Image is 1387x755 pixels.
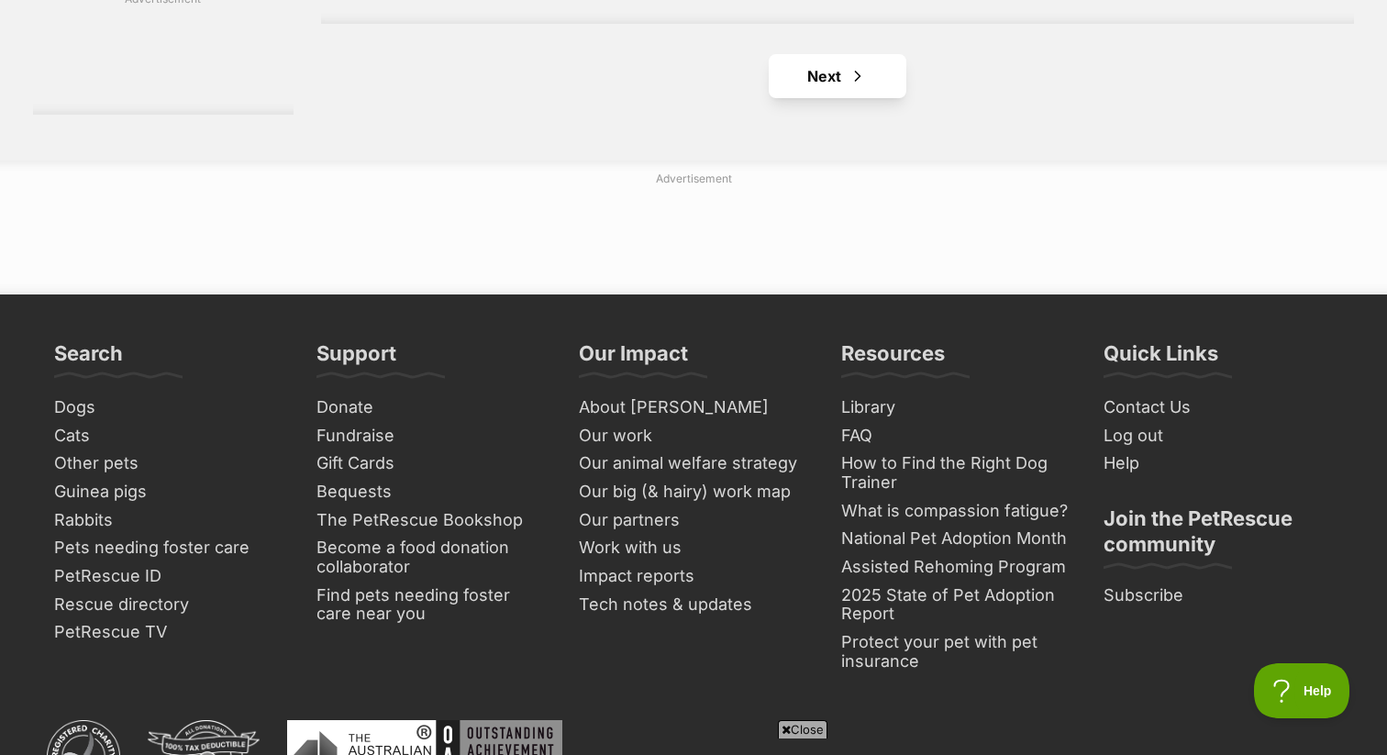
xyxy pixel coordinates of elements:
[47,534,291,562] a: Pets needing foster care
[1096,394,1340,422] a: Contact Us
[47,450,291,478] a: Other pets
[309,422,553,450] a: Fundraise
[571,478,816,506] a: Our big (& hairy) work map
[1104,340,1218,377] h3: Quick Links
[309,582,553,628] a: Find pets needing foster care near you
[1096,422,1340,450] a: Log out
[47,422,291,450] a: Cats
[316,340,396,377] h3: Support
[321,54,1354,98] nav: Pagination
[834,394,1078,422] a: Library
[571,422,816,450] a: Our work
[1096,450,1340,478] a: Help
[47,618,291,647] a: PetRescue TV
[834,497,1078,526] a: What is compassion fatigue?
[47,506,291,535] a: Rabbits
[54,340,123,377] h3: Search
[309,394,553,422] a: Donate
[571,591,816,619] a: Tech notes & updates
[834,628,1078,675] a: Protect your pet with pet insurance
[778,720,827,738] span: Close
[571,506,816,535] a: Our partners
[309,534,553,581] a: Become a food donation collaborator
[1104,505,1333,568] h3: Join the PetRescue community
[769,54,906,98] a: Next page
[841,340,945,377] h3: Resources
[309,506,553,535] a: The PetRescue Bookshop
[571,534,816,562] a: Work with us
[834,553,1078,582] a: Assisted Rehoming Program
[309,478,553,506] a: Bequests
[47,562,291,591] a: PetRescue ID
[571,562,816,591] a: Impact reports
[47,394,291,422] a: Dogs
[47,478,291,506] a: Guinea pigs
[571,450,816,478] a: Our animal welfare strategy
[309,450,553,478] a: Gift Cards
[47,591,291,619] a: Rescue directory
[571,394,816,422] a: About [PERSON_NAME]
[834,582,1078,628] a: 2025 State of Pet Adoption Report
[834,450,1078,496] a: How to Find the Right Dog Trainer
[1254,663,1350,718] iframe: Help Scout Beacon - Open
[834,422,1078,450] a: FAQ
[579,340,688,377] h3: Our Impact
[834,525,1078,553] a: National Pet Adoption Month
[1096,582,1340,610] a: Subscribe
